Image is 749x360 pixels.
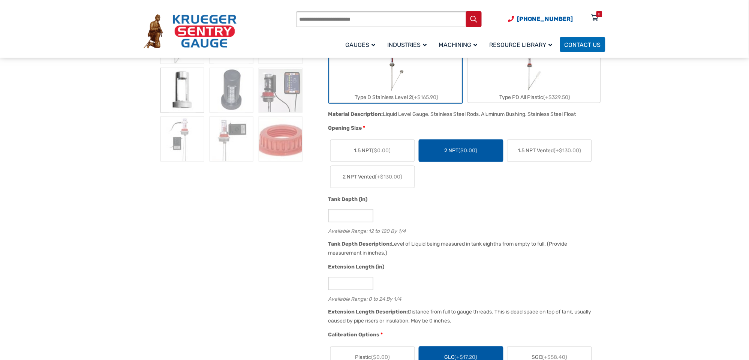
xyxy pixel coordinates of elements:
span: Tank Depth (in) [328,196,368,203]
div: Level of Liquid being measured in tank eighths from empty to full. (Provide measurement in inches.) [328,241,568,256]
a: Gauges [341,36,383,53]
img: Krueger Sentry Gauge [144,14,237,49]
img: At A Glance - Image 6 [259,68,303,113]
span: ($0.00) [459,148,478,154]
span: 2 NPT Vented [343,173,402,181]
span: Calibration Options [328,332,380,338]
span: 1.5 NPT [354,147,391,155]
span: 2 NPT [445,147,478,155]
span: Resource Library [490,41,553,48]
a: Machining [434,36,485,53]
img: At A Glance - Image 5 [210,68,253,113]
div: Type D Stainless Level 2 [330,92,462,103]
span: Extension Length Description: [328,309,408,315]
a: Contact Us [560,37,605,52]
span: (+$130.00) [554,148,581,154]
span: 1.5 NPT Vented [518,147,581,155]
a: Industries [383,36,434,53]
span: Extension Length (in) [328,264,385,270]
span: ($0.00) [372,148,391,154]
label: Type PD All Plastic [468,56,601,103]
div: Liquid Level Gauge, Stainless Steel Rods, Aluminum Bushing, Stainless Steel Float [383,111,576,117]
img: At A Glance - Image 8 [210,117,253,162]
span: Machining [439,41,478,48]
div: Available Range: 12 to 120 By 1/4 [328,227,602,234]
span: [PHONE_NUMBER] [517,15,573,22]
label: Type D Stainless Level 2 [330,56,462,103]
span: Gauges [345,41,375,48]
span: (+$329.50) [544,94,571,100]
a: Phone Number (920) 434-8860 [508,14,573,24]
div: Available Range: 0 to 24 By 1/4 [328,295,602,302]
abbr: required [363,124,366,132]
abbr: required [381,331,383,339]
span: (+$165.90) [412,94,439,100]
img: At A Glance - Image 9 [259,117,303,162]
div: Distance from full to gauge threads. This is dead space on top of tank, usually caused by pipe ri... [328,309,592,324]
span: Material Description: [328,111,383,117]
div: 0 [598,11,601,17]
span: Tank Depth Description: [328,241,391,247]
span: Contact Us [565,41,601,48]
span: Industries [387,41,427,48]
span: Opening Size [328,125,362,131]
a: Resource Library [485,36,560,53]
span: (+$130.00) [375,174,402,180]
img: At A Glance - Image 7 [160,117,204,162]
div: Type PD All Plastic [468,92,601,103]
img: At A Glance - Image 4 [160,68,204,113]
